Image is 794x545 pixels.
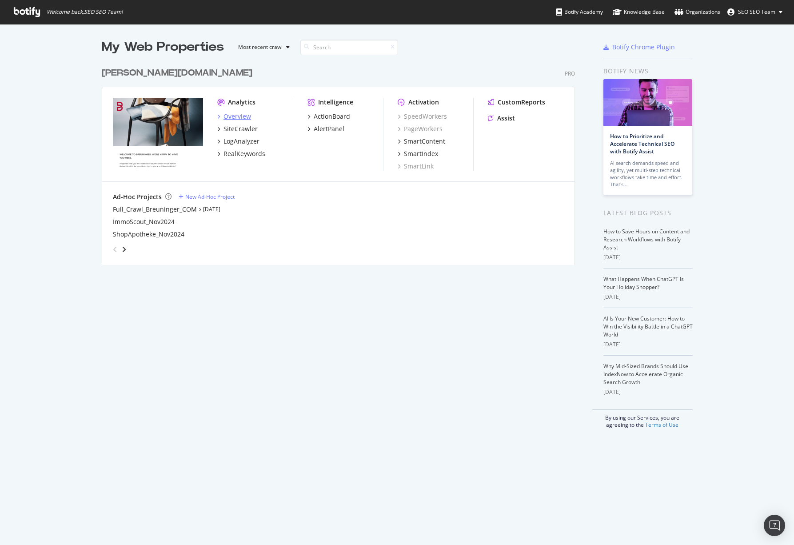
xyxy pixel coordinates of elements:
div: AlertPanel [314,124,344,133]
div: [DATE] [603,253,693,261]
div: [DATE] [603,388,693,396]
img: How to Prioritize and Accelerate Technical SEO with Botify Assist [603,79,692,126]
a: SpeedWorkers [398,112,447,121]
div: Overview [223,112,251,121]
a: AI Is Your New Customer: How to Win the Visibility Battle in a ChatGPT World [603,315,693,338]
a: [DATE] [203,205,220,213]
a: ActionBoard [307,112,350,121]
div: By using our Services, you are agreeing to the [592,409,693,429]
div: Activation [408,98,439,107]
a: What Happens When ChatGPT Is Your Holiday Shopper? [603,275,684,291]
div: CustomReports [498,98,545,107]
a: ShopApotheke_Nov2024 [113,230,184,239]
a: Botify Chrome Plugin [603,43,675,52]
div: Analytics [228,98,255,107]
div: Most recent crawl [238,44,283,50]
div: Knowledge Base [613,8,665,16]
a: Assist [488,114,515,123]
a: Full_Crawl_Breuninger_COM [113,205,197,214]
a: LogAnalyzer [217,137,259,146]
div: Ad-Hoc Projects [113,192,162,201]
a: SmartContent [398,137,445,146]
div: Organizations [674,8,720,16]
a: [PERSON_NAME][DOMAIN_NAME] [102,67,256,80]
div: New Ad-Hoc Project [185,193,235,200]
div: SmartContent [404,137,445,146]
a: How to Save Hours on Content and Research Workflows with Botify Assist [603,228,690,251]
a: Overview [217,112,251,121]
a: AlertPanel [307,124,344,133]
a: PageWorkers [398,124,443,133]
a: SiteCrawler [217,124,258,133]
div: Assist [497,114,515,123]
div: Open Intercom Messenger [764,515,785,536]
div: [DATE] [603,293,693,301]
a: Why Mid-Sized Brands Should Use IndexNow to Accelerate Organic Search Growth [603,362,688,386]
div: Botify Chrome Plugin [612,43,675,52]
div: SiteCrawler [223,124,258,133]
div: Botify news [603,66,693,76]
div: Pro [565,70,575,77]
div: SmartIndex [404,149,438,158]
img: breuninger.com [113,98,203,170]
a: RealKeywords [217,149,265,158]
div: [PERSON_NAME][DOMAIN_NAME] [102,67,252,80]
div: Intelligence [318,98,353,107]
a: ImmoScout_Nov2024 [113,217,175,226]
div: LogAnalyzer [223,137,259,146]
div: grid [102,56,582,265]
div: AI search demands speed and agility, yet multi-step technical workflows take time and effort. Tha... [610,160,686,188]
a: SmartLink [398,162,434,171]
div: angle-right [121,245,127,254]
button: SEO SEO Team [720,5,790,19]
a: SmartIndex [398,149,438,158]
span: SEO SEO Team [738,8,775,16]
div: RealKeywords [223,149,265,158]
a: CustomReports [488,98,545,107]
div: [DATE] [603,341,693,349]
a: Terms of Use [645,421,678,429]
button: Most recent crawl [231,40,293,54]
div: ActionBoard [314,112,350,121]
input: Search [300,40,398,55]
div: My Web Properties [102,38,224,56]
div: angle-left [109,242,121,256]
div: Botify Academy [556,8,603,16]
a: New Ad-Hoc Project [179,193,235,200]
a: How to Prioritize and Accelerate Technical SEO with Botify Assist [610,132,674,155]
span: Welcome back, SEO SEO Team ! [47,8,123,16]
div: Latest Blog Posts [603,208,693,218]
